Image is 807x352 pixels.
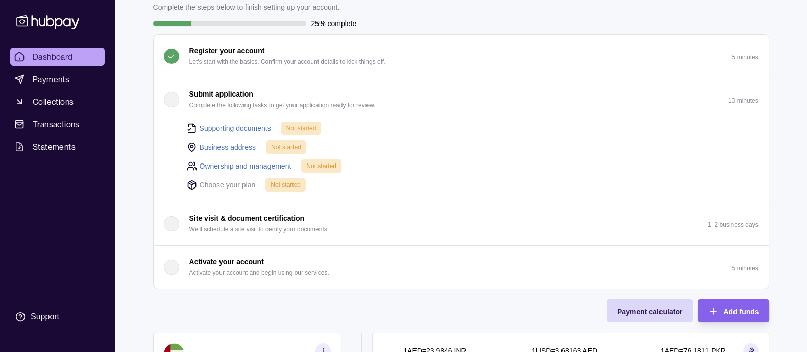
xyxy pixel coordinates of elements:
span: Payments [33,73,69,85]
p: Activate your account [189,256,264,267]
span: Not started [271,181,301,189]
span: Statements [33,140,76,153]
div: Submit application Complete the following tasks to get your application ready for review.10 minutes [154,121,769,202]
button: Payment calculator [607,299,693,322]
p: Site visit & document certification [189,213,305,224]
button: Activate your account Activate your account and begin using our services.5 minutes [154,246,769,289]
p: We'll schedule a site visit to certify your documents. [189,224,329,235]
p: Submit application [189,88,253,100]
p: 5 minutes [731,54,758,61]
p: Register your account [189,45,265,56]
a: Ownership and management [200,160,291,172]
p: Complete the steps below to finish setting up your account. [153,2,340,13]
button: Site visit & document certification We'll schedule a site visit to certify your documents.1–2 bus... [154,202,769,245]
span: Transactions [33,118,80,130]
a: Transactions [10,115,105,133]
button: Submit application Complete the following tasks to get your application ready for review.10 minutes [154,78,769,121]
a: Support [10,306,105,327]
p: 25% complete [311,18,357,29]
span: Collections [33,96,74,108]
p: Complete the following tasks to get your application ready for review. [189,100,376,111]
p: Let's start with the basics. Confirm your account details to kick things off. [189,56,386,67]
span: Not started [271,144,301,151]
span: Dashboard [33,51,73,63]
a: Collections [10,92,105,111]
a: Statements [10,137,105,156]
div: Support [31,311,59,322]
button: Register your account Let's start with the basics. Confirm your account details to kick things of... [154,35,769,78]
p: 10 minutes [728,97,759,104]
a: Dashboard [10,48,105,66]
a: Supporting documents [200,123,271,134]
a: Business address [200,142,256,153]
button: Add funds [698,299,769,322]
a: Payments [10,70,105,88]
p: 1–2 business days [707,221,758,228]
span: Add funds [723,308,759,316]
span: Payment calculator [617,308,682,316]
p: Activate your account and begin using our services. [189,267,329,278]
span: Not started [306,162,336,170]
span: Not started [286,125,316,132]
p: 5 minutes [731,265,758,272]
p: Choose your plan [200,179,256,191]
